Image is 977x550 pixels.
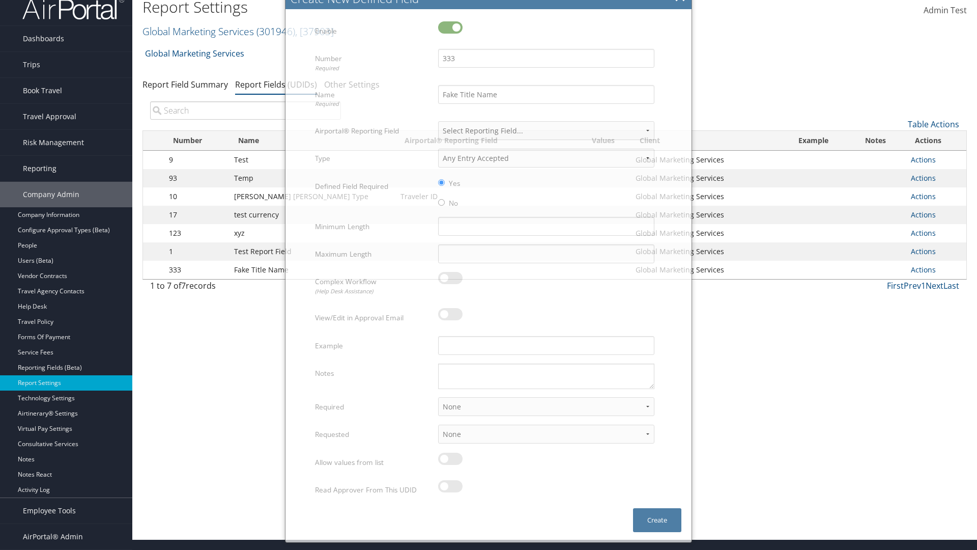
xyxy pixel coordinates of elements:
[630,242,789,261] td: Global Marketing Services
[926,280,943,291] a: Next
[911,246,936,256] a: Actions
[164,224,229,242] td: 123
[906,131,966,151] th: Actions
[630,187,789,206] td: Global Marketing Services
[315,480,430,500] label: Read Approver From This UDID
[315,272,430,300] label: Complex Workflow
[315,21,430,41] label: Enable
[150,280,341,297] div: 1 to 7 of records
[23,156,56,181] span: Reporting
[164,187,229,206] td: 10
[150,101,341,120] input: Search
[924,5,967,16] span: Admin Test
[23,78,62,103] span: Book Travel
[229,187,395,206] td: [PERSON_NAME] [PERSON_NAME] Type
[229,242,395,261] td: Test Report Field
[908,119,959,130] a: Table Actions
[630,206,789,224] td: Global Marketing Services
[164,206,229,224] td: 17
[256,24,295,38] span: ( 301946 )
[315,100,430,108] div: Required
[630,261,789,279] td: Global Marketing Services
[142,79,228,90] a: Report Field Summary
[904,280,921,291] a: Prev
[630,151,789,169] td: Global Marketing Services
[229,131,395,151] th: Name
[315,287,430,296] div: (Help Desk Assistance)
[856,131,906,151] th: Notes
[911,173,936,183] a: Actions
[315,453,430,472] label: Allow values from list
[911,210,936,219] a: Actions
[315,397,430,417] label: Required
[23,52,40,77] span: Trips
[630,169,789,187] td: Global Marketing Services
[229,151,395,169] td: Test
[911,191,936,201] a: Actions
[143,131,164,151] th: : activate to sort column descending
[142,24,334,38] a: Global Marketing Services
[315,244,430,264] label: Maximum Length
[315,121,430,141] label: Airportal® Reporting Field
[315,177,430,196] label: Defined Field Required
[229,169,395,187] td: Temp
[630,224,789,242] td: Global Marketing Services
[164,242,229,261] td: 1
[229,224,395,242] td: xyz
[145,43,244,64] a: Global Marketing Services
[315,85,430,113] label: Name
[315,425,430,444] label: Requested
[943,280,959,291] a: Last
[315,217,430,236] label: Minimum Length
[164,151,229,169] td: 9
[164,261,229,279] td: 333
[911,155,936,164] a: Actions
[164,131,229,151] th: Number
[229,261,395,279] td: Fake Title Name
[315,336,430,355] label: Example
[921,280,926,291] a: 1
[315,364,430,383] label: Notes
[23,130,84,155] span: Risk Management
[911,265,936,274] a: Actions
[315,149,430,168] label: Type
[23,182,79,207] span: Company Admin
[23,26,64,51] span: Dashboards
[633,508,681,532] button: Create
[630,131,789,151] th: Client
[887,280,904,291] a: First
[449,198,458,208] label: No
[164,169,229,187] td: 93
[229,206,395,224] td: test currency
[789,131,856,151] th: Example
[449,178,460,188] label: Yes
[23,498,76,524] span: Employee Tools
[181,280,186,291] span: 7
[315,308,430,327] label: View/Edit in Approval Email
[315,49,430,77] label: Number
[23,524,83,549] span: AirPortal® Admin
[911,228,936,238] a: Actions
[315,64,430,73] div: Required
[23,104,76,129] span: Travel Approval
[235,79,317,90] a: Report Fields (UDIDs)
